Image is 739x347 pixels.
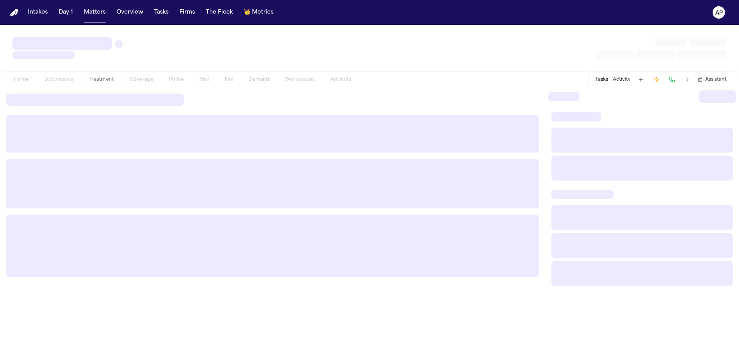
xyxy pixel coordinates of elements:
[613,76,631,83] button: Activity
[252,9,273,16] span: Metrics
[666,74,677,85] button: Make a Call
[176,5,198,19] button: Firms
[56,5,76,19] button: Day 1
[81,5,109,19] button: Matters
[705,76,727,83] span: Assistant
[244,9,250,16] span: crown
[9,9,19,16] img: Finch Logo
[241,5,276,19] button: crownMetrics
[9,9,19,16] a: Home
[151,5,172,19] button: Tasks
[595,76,608,83] button: Tasks
[697,76,727,83] button: Assistant
[203,5,236,19] button: The Flock
[635,74,646,85] button: Add Task
[25,5,51,19] button: Intakes
[113,5,146,19] button: Overview
[651,74,662,85] button: Create Immediate Task
[715,10,723,16] text: AP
